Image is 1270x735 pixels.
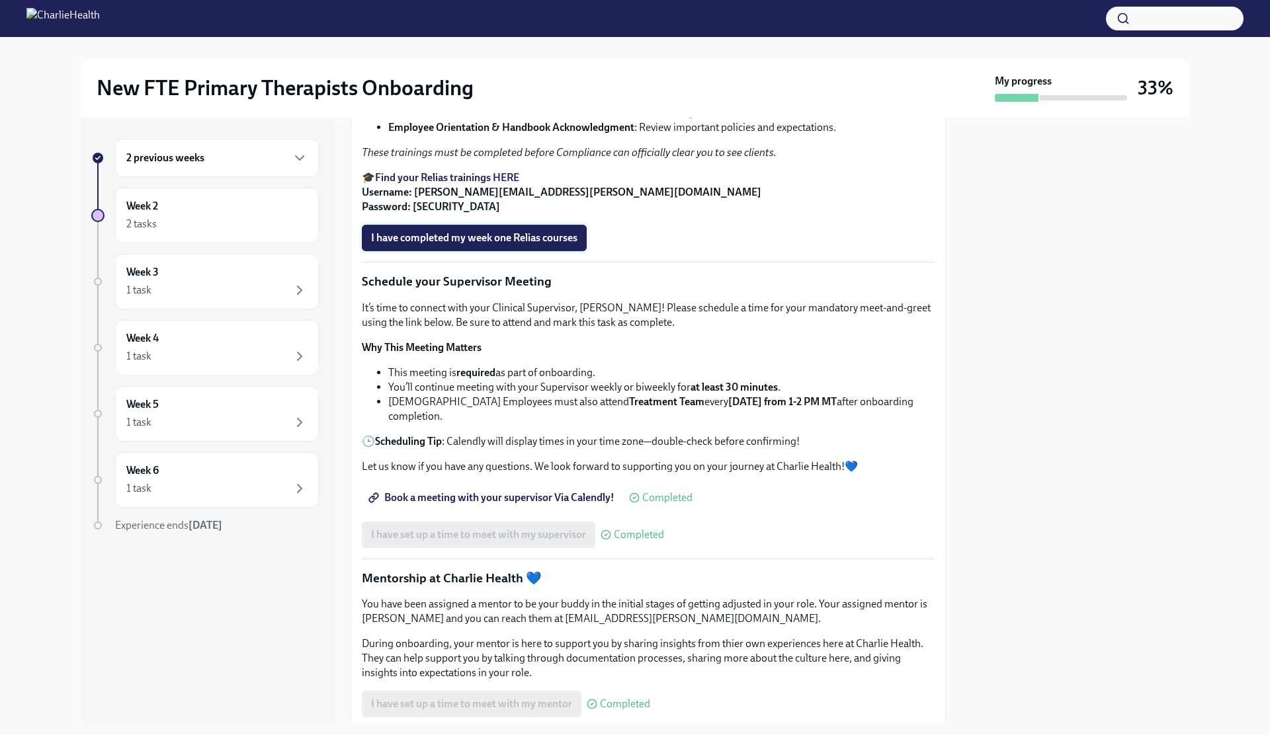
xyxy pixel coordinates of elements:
span: Experience ends [115,519,222,531]
div: 1 task [126,349,151,364]
h3: 33% [1138,76,1173,100]
a: Week 22 tasks [91,188,319,243]
li: [DEMOGRAPHIC_DATA] Employees must also attend every after onboarding completion. [388,395,935,424]
p: Mentorship at Charlie Health 💙 [362,570,935,587]
div: 1 task [126,283,151,297]
a: Find your Relias trainings HERE [375,171,519,184]
span: Completed [642,492,693,503]
span: Completed [600,699,650,709]
p: It’s time to connect with your Clinical Supervisor, [PERSON_NAME]! Please schedule a time for you... [362,301,935,330]
li: This meeting is as part of onboarding. [388,366,935,380]
div: 1 task [126,481,151,496]
strong: Ethics & Code of Conduct [388,106,505,119]
h6: 2 previous weeks [126,151,204,165]
h6: Week 5 [126,397,159,412]
img: CharlieHealth [26,8,100,29]
button: I have completed my week one Relias courses [362,225,587,251]
strong: required [456,366,495,379]
p: Let us know if you have any questions. We look forward to supporting you on your journey at Charl... [362,459,935,474]
h6: Week 3 [126,265,159,280]
span: Book a meeting with your supervisor Via Calendly! [371,491,614,504]
h6: Week 6 [126,463,159,478]
strong: [DATE] from 1-2 PM MT [728,395,837,408]
strong: My progress [995,74,1052,89]
p: 🕒 : Calendly will display times in your time zone—double-check before confirming! [362,434,935,449]
strong: Username: [PERSON_NAME][EMAIL_ADDRESS][PERSON_NAME][DOMAIN_NAME] Password: [SECURITY_DATA] [362,186,761,213]
li: You’ll continue meeting with your Supervisor weekly or biweekly for . [388,380,935,395]
h2: New FTE Primary Therapists Onboarding [97,75,474,101]
h6: Week 2 [126,199,158,213]
p: During onboarding, your mentor is here to support you by sharing insights from thier own experien... [362,637,935,680]
strong: [DATE] [189,519,222,531]
a: Week 61 task [91,452,319,508]
a: Week 51 task [91,386,319,442]
li: : Review important policies and expectations. [388,120,935,135]
div: 2 tasks [126,217,157,231]
h6: Week 4 [126,331,159,346]
a: Week 41 task [91,320,319,375]
div: 1 task [126,415,151,430]
strong: Why This Meeting Matters [362,341,482,354]
strong: Employee Orientation & Handbook Acknowledgment [388,121,634,134]
em: These trainings must be completed before Compliance can officially clear you to see clients. [362,146,777,159]
p: 🎓 [362,171,935,214]
span: I have completed my week one Relias courses [371,231,577,245]
a: Week 31 task [91,254,319,309]
strong: Scheduling Tip [375,435,442,447]
a: Book a meeting with your supervisor Via Calendly! [362,484,624,511]
strong: at least 30 minutes [691,381,778,393]
p: You have been assigned a mentor to be your buddy in the initial stages of getting adjusted in you... [362,597,935,626]
span: Completed [614,529,664,540]
p: Schedule your Supervisor Meeting [362,273,935,290]
div: 2 previous weeks [115,139,319,177]
strong: Treatment Team [629,395,704,408]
